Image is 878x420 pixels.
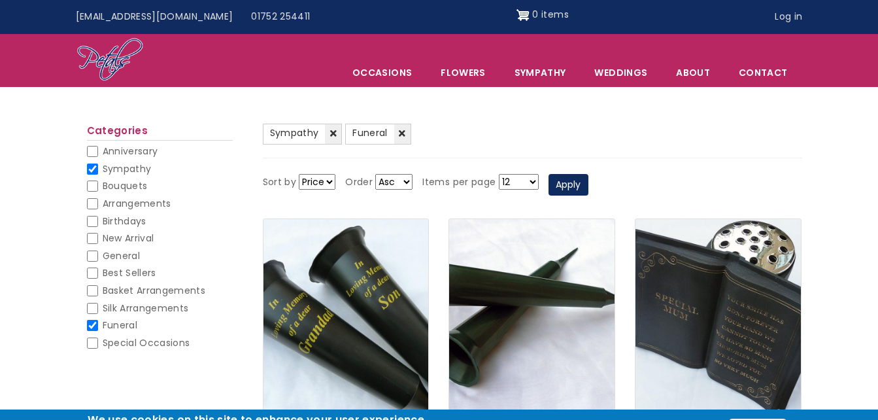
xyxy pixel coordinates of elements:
[345,175,373,190] label: Order
[242,5,319,29] a: 01752 254411
[103,145,158,158] span: Anniversary
[103,215,146,228] span: Birthdays
[662,59,724,86] a: About
[76,37,144,83] img: Home
[263,124,343,145] a: Sympathy
[103,232,154,245] span: New Arrival
[103,336,190,349] span: Special Occasions
[87,125,233,141] h2: Categories
[103,249,140,262] span: General
[339,59,426,86] span: Occasions
[103,266,156,279] span: Best Sellers
[449,219,615,412] img: Small Grave Vase
[103,319,137,332] span: Funeral
[581,59,661,86] span: Weddings
[270,126,319,139] span: Sympathy
[103,162,152,175] span: Sympathy
[516,5,530,26] img: Shopping cart
[549,174,588,196] button: Apply
[263,175,296,190] label: Sort by
[422,175,496,190] label: Items per page
[766,5,811,29] a: Log in
[103,284,206,297] span: Basket Arrangements
[725,59,801,86] a: Contact
[635,219,801,412] img: Vase (open book)
[103,197,171,210] span: Arrangements
[427,59,499,86] a: Flowers
[345,124,411,145] a: Funeral
[516,5,569,26] a: Shopping cart 0 items
[263,219,429,412] img: Lettered Grave Vase
[103,302,189,315] span: Silk Arrangements
[532,8,568,21] span: 0 items
[501,59,580,86] a: Sympathy
[352,126,387,139] span: Funeral
[103,179,148,192] span: Bouquets
[67,5,243,29] a: [EMAIL_ADDRESS][DOMAIN_NAME]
